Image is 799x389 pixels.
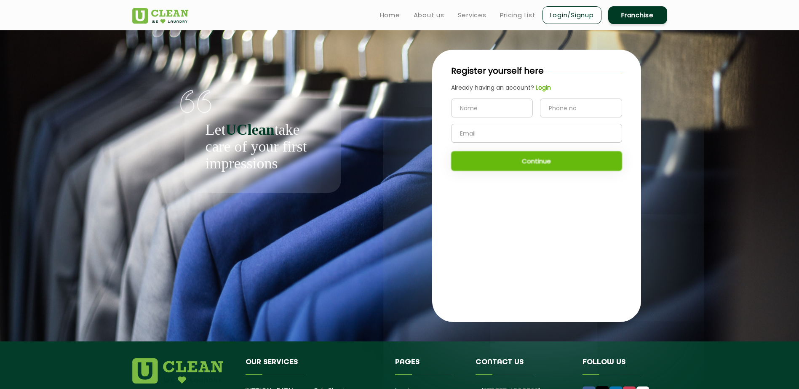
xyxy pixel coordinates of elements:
a: About us [414,10,444,20]
a: Home [380,10,400,20]
h4: Follow us [583,358,657,374]
img: quote-img [180,90,212,113]
input: Phone no [540,99,622,117]
a: Login [534,83,551,92]
h4: Our Services [246,358,383,374]
h4: Contact us [476,358,570,374]
a: Login/Signup [542,6,601,24]
a: Services [458,10,486,20]
span: Already having an account? [451,83,534,92]
b: Login [536,83,551,92]
p: Let take care of your first impressions [206,121,320,172]
h4: Pages [395,358,463,374]
input: Name [451,99,533,117]
p: Register yourself here [451,64,544,77]
img: logo.png [132,358,223,384]
input: Email [451,124,622,143]
img: UClean Laundry and Dry Cleaning [132,8,188,24]
b: UClean [225,121,274,138]
a: Franchise [608,6,667,24]
a: Pricing List [500,10,536,20]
